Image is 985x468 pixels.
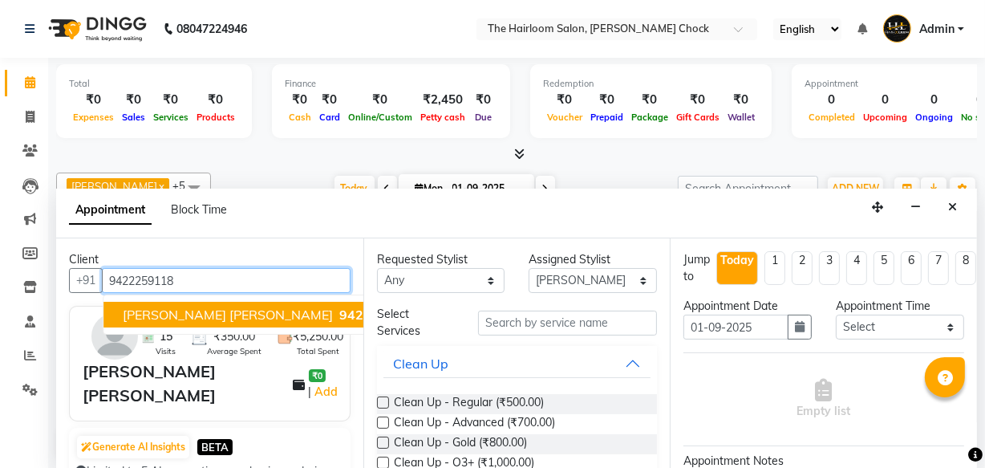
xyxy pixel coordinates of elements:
span: Block Time [171,202,227,217]
div: ₹0 [672,91,724,109]
li: 7 [928,251,949,285]
span: Appointment [69,196,152,225]
span: ₹350.00 [213,328,255,345]
li: 8 [955,251,976,285]
a: x [157,180,164,193]
span: Gift Cards [672,112,724,123]
li: 5 [874,251,894,285]
span: Services [149,112,193,123]
span: +5 [172,179,197,192]
div: ₹0 [724,91,759,109]
div: ₹0 [149,91,193,109]
span: Sales [118,112,149,123]
div: ₹0 [285,91,315,109]
button: +91 [69,268,103,293]
div: ₹0 [586,91,627,109]
li: 2 [792,251,813,285]
span: Voucher [543,112,586,123]
span: ADD NEW [832,182,879,194]
div: Select Services [365,306,467,340]
span: Visits [156,345,176,357]
b: 08047224946 [176,6,247,51]
input: Search Appointment [678,176,818,201]
span: 9422259118 [339,307,420,323]
span: Products [193,112,239,123]
span: | [309,382,340,401]
div: ₹0 [193,91,239,109]
img: Admin [883,14,911,43]
li: 6 [901,251,922,285]
button: Generate AI Insights [77,436,189,458]
img: avatar [91,313,138,360]
input: Search by Name/Mobile/Email/Code [102,268,351,293]
span: ₹0 [309,369,326,382]
div: ₹2,450 [416,91,469,109]
span: Due [471,112,496,123]
button: ADD NEW [828,177,883,200]
input: yyyy-mm-dd [683,315,788,340]
span: Petty cash [416,112,469,123]
div: 0 [805,91,859,109]
input: 2025-09-01 [448,177,528,201]
button: Clean Up [383,349,651,378]
span: Clean Up - Advanced (₹700.00) [394,414,555,434]
span: 15 [160,328,172,345]
a: Add [312,382,340,401]
span: Card [315,112,344,123]
div: ₹0 [627,91,672,109]
div: Assigned Stylist [529,251,657,268]
div: ₹0 [69,91,118,109]
div: Clean Up [393,354,448,373]
span: Expenses [69,112,118,123]
div: Today [720,252,754,269]
span: ₹5,250.00 [293,328,343,345]
div: Appointment Date [683,298,812,315]
div: ₹0 [469,91,497,109]
div: Requested Stylist [377,251,505,268]
span: Admin [919,21,955,38]
div: 0 [859,91,911,109]
div: Appointment Time [836,298,964,315]
span: [PERSON_NAME] [71,180,157,193]
input: Search by service name [478,311,657,336]
div: Finance [285,77,497,91]
div: ₹0 [315,91,344,109]
div: [PERSON_NAME] [PERSON_NAME] [83,360,294,408]
span: Completed [805,112,859,123]
div: ₹0 [344,91,416,109]
span: Cash [285,112,315,123]
span: Clean Up - Gold (₹800.00) [394,434,527,454]
div: Total [69,77,239,91]
div: ₹0 [118,91,149,109]
div: ₹0 [543,91,586,109]
img: logo [41,6,151,51]
span: Empty list [797,379,851,420]
span: [PERSON_NAME] [PERSON_NAME] [123,307,333,323]
span: Today [334,176,375,201]
div: Redemption [543,77,759,91]
span: Average Spent [207,345,261,357]
li: 4 [846,251,867,285]
span: BETA [197,439,233,454]
div: 0 [911,91,957,109]
li: 3 [819,251,840,285]
span: Clean Up - Regular (₹500.00) [394,394,544,414]
button: Close [941,195,964,220]
div: Jump to [683,251,710,285]
span: Ongoing [911,112,957,123]
span: Upcoming [859,112,911,123]
span: Online/Custom [344,112,416,123]
span: Package [627,112,672,123]
div: Client [69,251,351,268]
span: Mon [411,182,448,194]
span: Total Spent [297,345,339,357]
li: 1 [764,251,785,285]
span: Wallet [724,112,759,123]
span: Prepaid [586,112,627,123]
